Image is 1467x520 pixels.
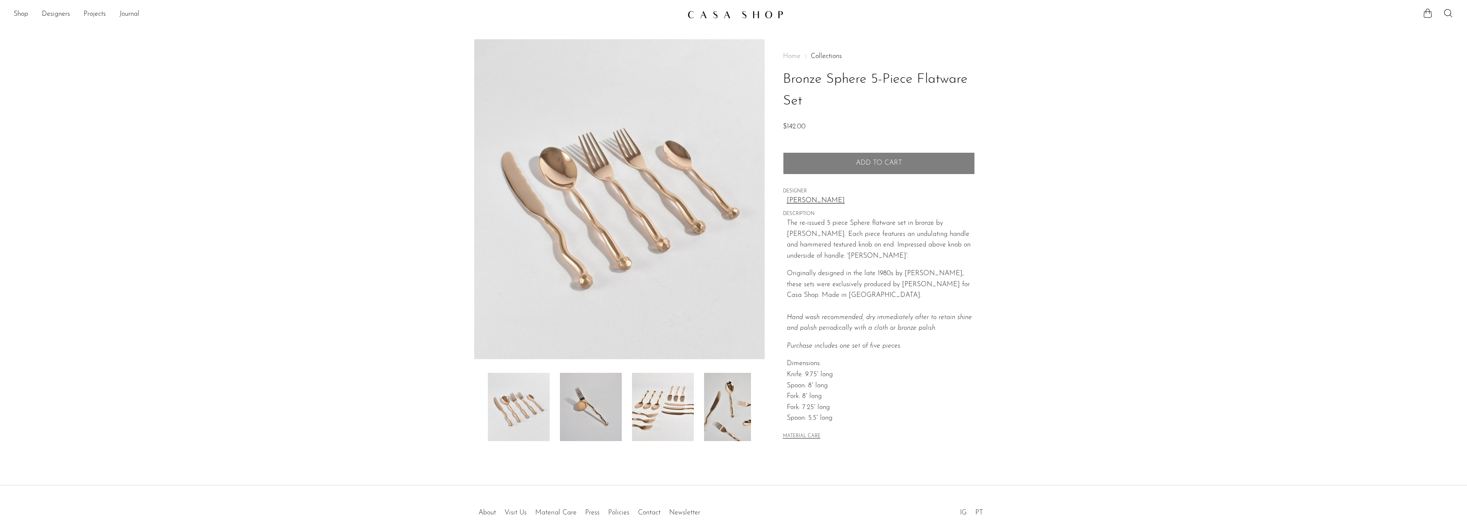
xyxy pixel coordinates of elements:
[488,373,550,441] img: Bronze Sphere 5-Piece Flatware Set
[787,195,975,206] a: [PERSON_NAME]
[975,509,983,516] a: PT
[14,7,681,22] nav: Desktop navigation
[787,314,972,332] em: Hand wash recommended, dry immediately after to retain shine and polish periodically with a cloth...
[504,509,527,516] a: Visit Us
[783,69,975,112] h1: Bronze Sphere 5-Piece Flatware Set
[787,343,902,349] i: Purchase includes one set of five pieces.
[560,373,622,441] img: Bronze Sphere 5-Piece Flatware Set
[787,358,975,424] p: Dimensions: Knife: 9.75” long Spoon: 8” long Fork: 8” long Fork: 7.25” long Spoon: 5.5” long
[585,509,600,516] a: Press
[783,123,806,130] span: $142.00
[811,53,842,60] a: Collections
[704,373,766,441] img: Bronze Sphere 5-Piece Flatware Set
[783,53,975,60] nav: Breadcrumbs
[787,270,970,299] span: Originally designed in the late 1980s by [PERSON_NAME], these sets were exclusively produced by [...
[608,509,629,516] a: Policies
[638,509,661,516] a: Contact
[960,509,967,516] a: IG
[783,433,820,440] button: MATERIAL CARE
[535,509,577,516] a: Material Care
[783,53,800,60] span: Home
[783,210,975,218] span: DESCRIPTION
[84,9,106,20] a: Projects
[956,503,987,519] ul: Social Medias
[478,509,496,516] a: About
[119,9,139,20] a: Journal
[632,373,694,441] img: Bronze Sphere 5-Piece Flatware Set
[474,39,765,359] img: Bronze Sphere 5-Piece Flatware Set
[856,159,902,167] span: Add to cart
[783,188,975,195] span: DESIGNER
[783,152,975,174] button: Add to cart
[787,218,975,261] p: The re-issued 5 piece Sphere flatware set in bronze by [PERSON_NAME]. Each piece features an undu...
[14,7,681,22] ul: NEW HEADER MENU
[14,9,28,20] a: Shop
[474,503,705,519] ul: Quick links
[42,9,70,20] a: Designers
